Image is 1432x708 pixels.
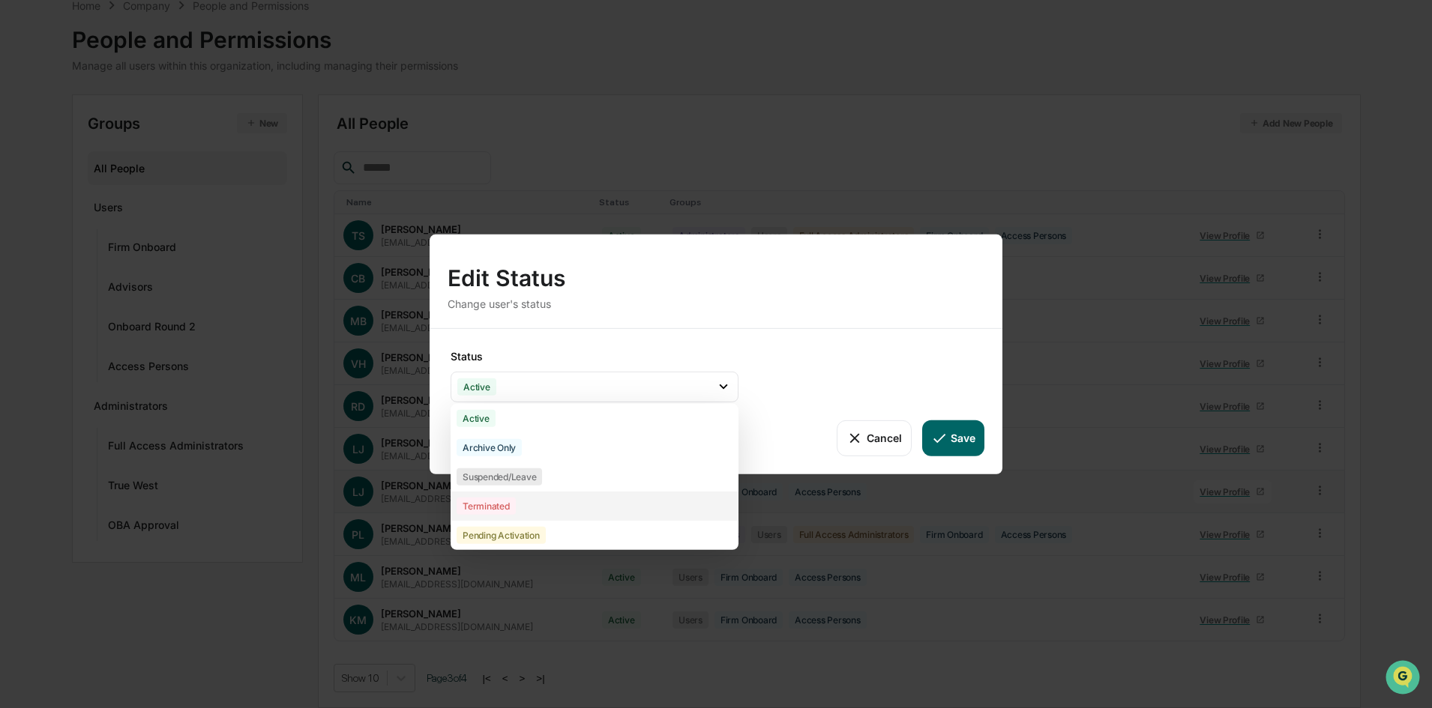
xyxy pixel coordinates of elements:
button: Cancel [837,420,911,456]
div: 🖐️ [15,190,27,202]
div: Archive Only [457,438,522,456]
a: 🖐️Preclearance [9,183,103,210]
div: Pending Activation [457,526,546,543]
a: Powered byPylon [106,253,181,265]
span: Pylon [149,254,181,265]
p: How can we help? [15,31,273,55]
img: 1746055101610-c473b297-6a78-478c-a979-82029cc54cd1 [15,115,42,142]
div: We're available if you need us! [51,130,190,142]
div: Active [457,378,496,395]
button: Start new chat [255,119,273,137]
a: 🗄️Attestations [103,183,192,210]
div: Change user's status [448,297,984,309]
div: Terminated [457,497,516,514]
div: 🗄️ [109,190,121,202]
span: Preclearance [30,189,97,204]
div: Status [451,349,738,362]
button: Save [922,420,984,456]
span: Attestations [124,189,186,204]
div: Active [457,409,496,426]
iframe: Open customer support [1384,659,1425,699]
div: 🔎 [15,219,27,231]
div: Suspended/Leave [457,468,542,485]
div: Start new chat [51,115,246,130]
a: 🔎Data Lookup [9,211,100,238]
span: Data Lookup [30,217,94,232]
div: Edit Status [448,252,984,291]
